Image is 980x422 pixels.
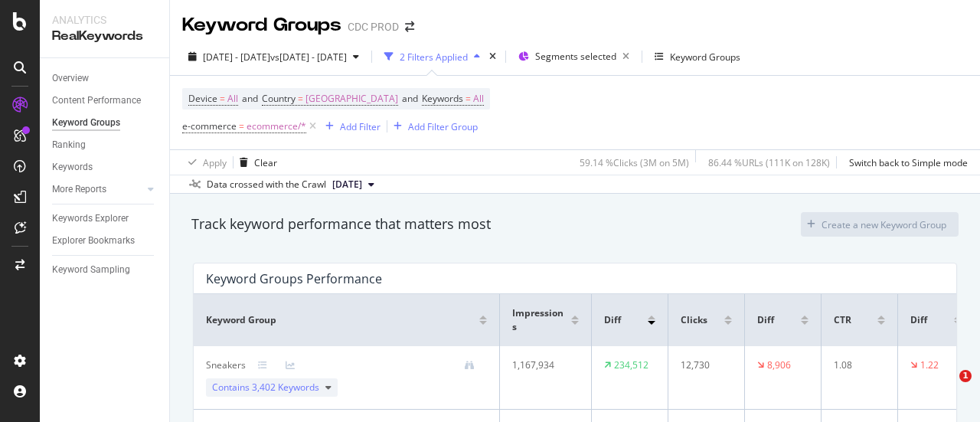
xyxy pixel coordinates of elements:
span: Keywords [422,92,463,105]
span: Segments selected [535,50,616,63]
button: 2 Filters Applied [378,44,486,69]
span: ecommerce/* [247,116,306,137]
div: Clear [254,156,277,169]
span: [GEOGRAPHIC_DATA] [305,88,398,110]
span: and [402,92,418,105]
div: Keyword Sampling [52,262,130,278]
div: 8,906 [767,358,791,372]
button: Switch back to Simple mode [843,150,968,175]
span: 1 [959,370,972,382]
a: Explorer Bookmarks [52,233,158,249]
div: Explorer Bookmarks [52,233,135,249]
span: Device [188,92,217,105]
span: All [473,88,484,110]
span: = [239,119,244,132]
div: Switch back to Simple mode [849,156,968,169]
span: and [242,92,258,105]
div: Keyword Groups Performance [206,271,382,286]
div: 1,167,934 [512,358,572,372]
div: Overview [52,70,89,87]
div: More Reports [52,182,106,198]
span: 3,402 Keywords [252,381,319,394]
a: Overview [52,70,158,87]
div: 59.14 % Clicks ( 3M on 5M ) [580,156,689,169]
button: Keyword Groups [648,44,746,69]
div: Keywords [52,159,93,175]
button: Add Filter Group [387,117,478,136]
div: 1.08 [834,358,880,372]
div: RealKeywords [52,28,157,45]
div: Create a new Keyword Group [822,218,946,231]
div: Keywords Explorer [52,211,129,227]
a: More Reports [52,182,143,198]
span: Country [262,92,296,105]
span: CTR [834,313,851,327]
div: Ranking [52,137,86,153]
div: Keyword Groups [52,115,120,131]
div: 234,512 [614,358,648,372]
span: 2025 Sep. 26th [332,178,362,191]
span: vs [DATE] - [DATE] [270,51,347,64]
button: [DATE] - [DATE]vs[DATE] - [DATE] [182,44,365,69]
div: 2 Filters Applied [400,51,468,64]
a: Ranking [52,137,158,153]
button: Create a new Keyword Group [801,212,959,237]
span: All [227,88,238,110]
div: Content Performance [52,93,141,109]
iframe: Intercom live chat [928,370,965,407]
span: Clicks [681,313,707,327]
span: Impressions [512,306,567,334]
div: Analytics [52,12,157,28]
div: Add Filter [340,120,381,133]
button: Add Filter [319,117,381,136]
div: Sneakers [206,358,246,372]
span: Diff [757,313,774,327]
div: Apply [203,156,227,169]
a: Keyword Sampling [52,262,158,278]
span: = [465,92,471,105]
a: Keywords [52,159,158,175]
div: Data crossed with the Crawl [207,178,326,191]
div: times [486,49,499,64]
div: CDC PROD [348,19,399,34]
div: 12,730 [681,358,727,372]
div: Keyword Groups [670,51,740,64]
a: Keywords Explorer [52,211,158,227]
button: Apply [182,150,227,175]
span: Contains [212,381,319,394]
span: = [298,92,303,105]
span: Diff [604,313,621,327]
span: = [220,92,225,105]
span: e-commerce [182,119,237,132]
a: Content Performance [52,93,158,109]
span: Keyword Group [206,313,276,327]
div: Keyword Groups [182,12,341,38]
span: [DATE] - [DATE] [203,51,270,64]
div: Add Filter Group [408,120,478,133]
span: Diff [910,313,927,327]
div: arrow-right-arrow-left [405,21,414,32]
div: 86.44 % URLs ( 111K on 128K ) [708,156,830,169]
button: Clear [234,150,277,175]
div: Track keyword performance that matters most [191,214,491,234]
button: [DATE] [326,175,381,194]
a: Keyword Groups [52,115,158,131]
div: 1.22 [920,358,939,372]
button: Segments selected [512,44,635,69]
